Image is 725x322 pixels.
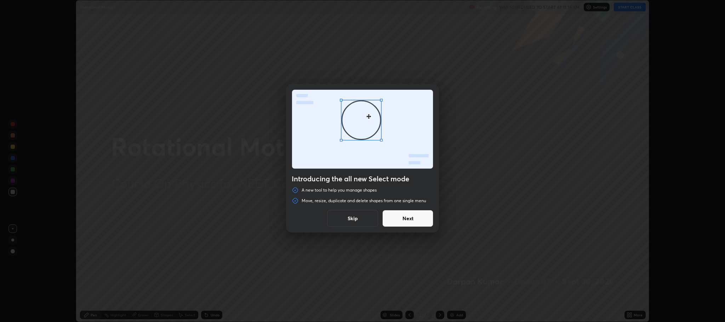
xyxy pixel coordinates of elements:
p: A new tool to help you manage shapes [302,187,377,193]
p: Move, resize, duplicate and delete shapes from one single menu [302,198,426,204]
button: Next [382,210,433,227]
h4: Introducing the all new Select mode [292,175,433,183]
div: animation [292,90,433,170]
button: Skip [327,210,378,227]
